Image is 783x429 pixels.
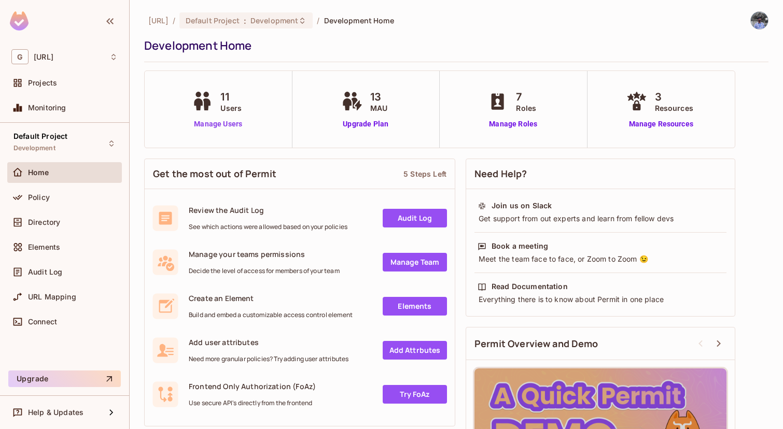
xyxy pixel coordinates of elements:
li: / [173,16,175,25]
span: the active workspace [148,16,169,25]
span: 3 [655,89,693,105]
span: Default Project [13,132,67,140]
a: Manage Resources [624,119,698,130]
div: Everything there is to know about Permit in one place [478,294,723,305]
span: Build and embed a customizable access control element [189,311,353,319]
span: Permit Overview and Demo [474,337,598,350]
span: MAU [370,103,387,113]
span: Default Project [186,16,240,25]
span: Monitoring [28,104,66,112]
span: Review the Audit Log [189,205,347,215]
span: Users [220,103,242,113]
span: Elements [28,243,60,251]
a: Manage Team [383,253,447,271]
div: Read Documentation [492,281,568,292]
span: Connect [28,318,57,326]
img: SReyMgAAAABJRU5ErkJggg== [10,11,29,31]
span: Create an Element [189,293,353,303]
span: Roles [516,103,536,113]
span: URL Mapping [28,293,76,301]
span: Resources [655,103,693,113]
a: Try FoAz [383,385,447,404]
span: Directory [28,218,60,226]
span: See which actions were allowed based on your policies [189,223,347,231]
a: Manage Users [189,119,247,130]
div: Meet the team face to face, or Zoom to Zoom 😉 [478,254,723,264]
span: Need Help? [474,167,527,180]
a: Audit Log [383,209,447,227]
span: 7 [516,89,536,105]
span: 11 [220,89,242,105]
span: Use secure API's directly from the frontend [189,399,316,407]
span: Get the most out of Permit [153,167,276,180]
span: Decide the level of access for members of your team [189,267,340,275]
span: Manage your teams permissions [189,249,340,259]
span: : [243,17,247,25]
li: / [317,16,319,25]
a: Upgrade Plan [339,119,393,130]
a: Add Attrbutes [383,341,447,360]
div: Join us on Slack [492,201,552,211]
span: Help & Updates [28,408,83,417]
span: Development Home [324,16,394,25]
span: Frontend Only Authorization (FoAz) [189,381,316,391]
img: Mithies [751,12,768,29]
button: Upgrade [8,370,121,387]
span: Policy [28,193,50,202]
span: Development [250,16,298,25]
div: Development Home [144,38,763,53]
div: Book a meeting [492,241,548,251]
span: Add user attributes [189,337,348,347]
span: Projects [28,79,57,87]
span: Need more granular policies? Try adding user attributes [189,355,348,363]
span: 13 [370,89,387,105]
div: Get support from out experts and learn from fellow devs [478,213,723,224]
div: 5 Steps Left [403,169,446,179]
span: Audit Log [28,268,62,276]
span: Development [13,144,55,152]
span: G [11,49,29,64]
span: Workspace: genworx.ai [34,53,53,61]
a: Manage Roles [485,119,541,130]
a: Elements [383,297,447,316]
span: Home [28,168,49,177]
